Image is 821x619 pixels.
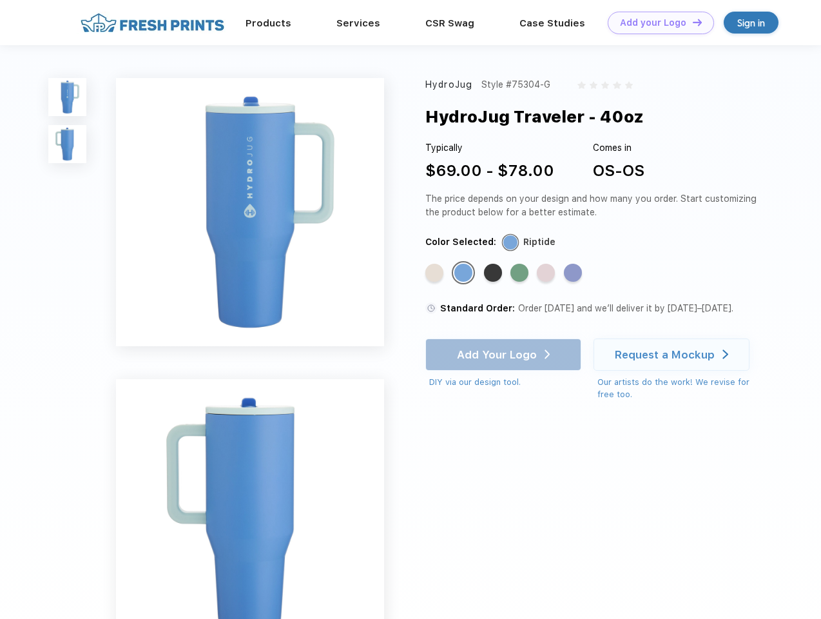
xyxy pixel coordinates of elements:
img: DT [693,19,702,26]
div: Pink Sand [537,264,555,282]
div: The price depends on your design and how many you order. Start customizing the product below for ... [425,192,762,219]
div: Comes in [593,141,644,155]
img: gray_star.svg [577,81,585,89]
div: Cream [425,264,443,282]
img: standard order [425,302,437,314]
a: Products [246,17,291,29]
img: fo%20logo%202.webp [77,12,228,34]
img: gray_star.svg [613,81,621,89]
span: Order [DATE] and we’ll deliver it by [DATE]–[DATE]. [518,303,733,313]
img: func=resize&h=100 [48,78,86,116]
div: Style #75304-G [481,78,550,92]
span: Standard Order: [440,303,515,313]
div: Typically [425,141,554,155]
img: func=resize&h=100 [48,125,86,163]
div: Request a Mockup [615,348,715,361]
div: $69.00 - $78.00 [425,159,554,182]
img: gray_star.svg [590,81,597,89]
div: Peri [564,264,582,282]
img: func=resize&h=640 [116,78,384,346]
div: Riptide [523,235,555,249]
div: Add your Logo [620,17,686,28]
div: Color Selected: [425,235,496,249]
div: OS-OS [593,159,644,182]
a: Sign in [724,12,778,34]
img: gray_star.svg [601,81,609,89]
div: HydroJug [425,78,472,92]
div: Sign in [737,15,765,30]
div: Our artists do the work! We revise for free too. [597,376,762,401]
div: Sage [510,264,528,282]
img: white arrow [722,349,728,359]
div: Black [484,264,502,282]
div: DIY via our design tool. [429,376,581,389]
img: gray_star.svg [625,81,633,89]
div: HydroJug Traveler - 40oz [425,104,644,129]
div: Riptide [454,264,472,282]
